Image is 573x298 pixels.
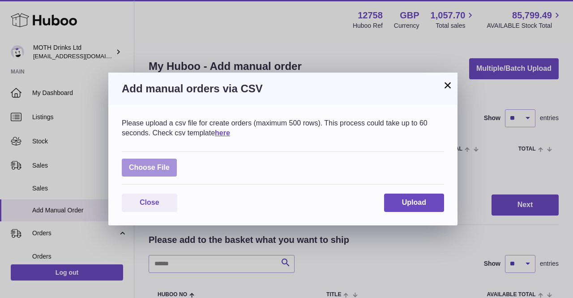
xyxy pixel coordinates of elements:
[384,194,444,212] button: Upload
[215,129,230,137] a: here
[402,199,426,206] span: Upload
[122,82,444,96] h3: Add manual orders via CSV
[122,194,177,212] button: Close
[140,199,159,206] span: Close
[122,159,177,177] span: Choose File
[442,80,453,91] button: ×
[122,118,444,138] div: Please upload a csv file for create orders (maximum 500 rows). This process could take up to 60 s...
